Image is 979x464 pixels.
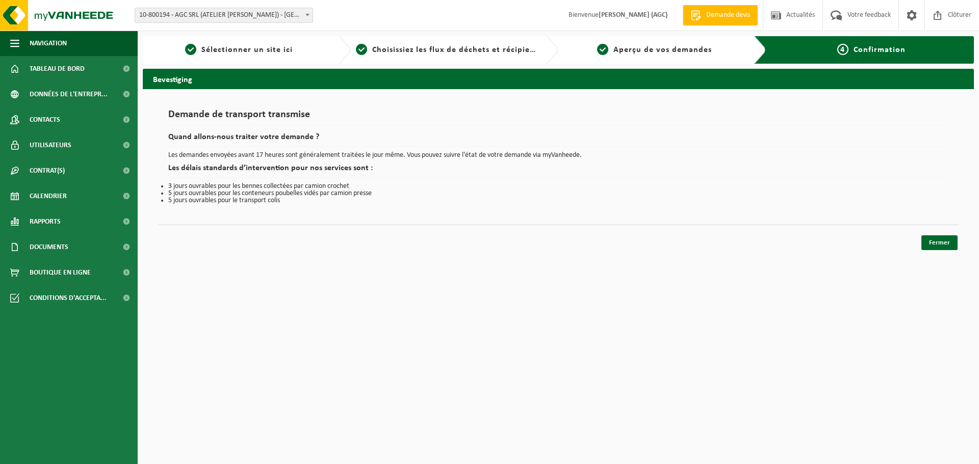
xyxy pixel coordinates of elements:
span: Contrat(s) [30,158,65,183]
span: Boutique en ligne [30,260,91,285]
span: 10-800194 - AGC SRL (ATELIER GRÉGORY COLLIGNON) - VAUX-SUR-SÛRE [135,8,313,23]
span: Aperçu de vos demandes [613,46,712,54]
span: Navigation [30,31,67,56]
span: 4 [837,44,848,55]
h2: Bevestiging [143,69,974,89]
span: Demande devis [704,10,753,20]
h2: Quand allons-nous traiter votre demande ? [168,133,948,147]
a: 3Aperçu de vos demandes [563,44,746,56]
strong: [PERSON_NAME] (AGC) [599,11,667,19]
span: Données de l'entrepr... [30,81,108,107]
span: Tableau de bord [30,56,85,81]
span: 10-800194 - AGC SRL (ATELIER GRÉGORY COLLIGNON) - VAUX-SUR-SÛRE [135,8,313,22]
span: 2 [356,44,367,55]
a: Demande devis [683,5,758,25]
a: 1Sélectionner un site ici [148,44,330,56]
li: 5 jours ouvrables pour les conteneurs poubelles vidés par camion presse [168,190,948,197]
span: Choisissiez les flux de déchets et récipients [372,46,542,54]
span: Calendrier [30,183,67,209]
p: Les demandes envoyées avant 17 heures sont généralement traitées le jour même. Vous pouvez suivre... [168,152,948,159]
li: 3 jours ouvrables pour les bennes collectées par camion crochet [168,183,948,190]
h1: Demande de transport transmise [168,110,948,125]
a: Fermer [921,235,958,250]
a: 2Choisissiez les flux de déchets et récipients [356,44,538,56]
span: Conditions d'accepta... [30,285,107,311]
span: 3 [597,44,608,55]
li: 5 jours ouvrables pour le transport colis [168,197,948,204]
span: Utilisateurs [30,132,71,158]
span: Contacts [30,107,60,132]
span: Confirmation [854,46,906,54]
span: Rapports [30,209,61,234]
h2: Les délais standards d’intervention pour nos services sont : [168,164,948,178]
span: Documents [30,234,68,260]
span: Sélectionner un site ici [201,46,293,54]
span: 1 [185,44,196,55]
